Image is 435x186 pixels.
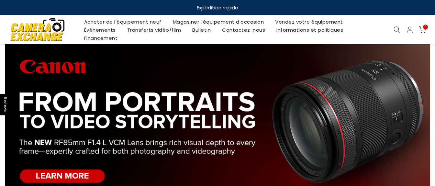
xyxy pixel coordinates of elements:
a: Informations et politiques [271,26,349,34]
a: Financement [78,34,123,42]
a: Événements [78,26,121,34]
a: 0 [419,26,426,33]
a: Contactez-nous [217,26,271,34]
a: Magasiner l'équipement d'occasion [167,18,270,26]
a: Acheter de l'équipement neuf [78,18,167,26]
span: 0 [423,25,428,29]
a: Transferts vidéo/film [121,26,187,34]
a: Bulletin [187,26,217,34]
strong: Expédition rapide [197,4,238,11]
a: Vendez votre équipement [270,18,349,26]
